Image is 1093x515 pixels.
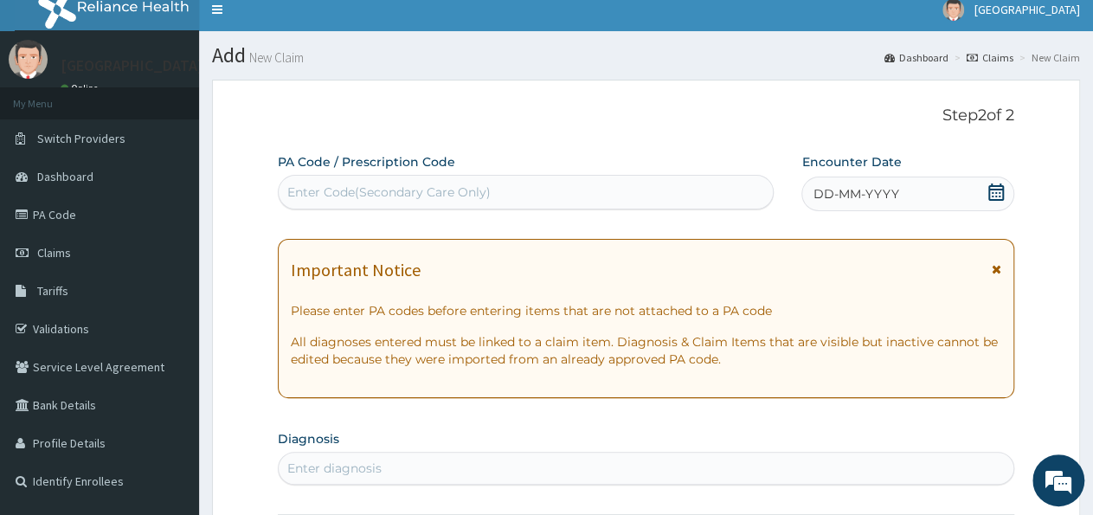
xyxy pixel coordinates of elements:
img: d_794563401_company_1708531726252_794563401 [32,87,70,130]
textarea: Type your message and hit 'Enter' [9,337,330,397]
span: We're online! [100,150,239,325]
li: New Claim [1015,50,1080,65]
small: New Claim [246,51,304,64]
span: Dashboard [37,169,93,184]
label: Diagnosis [278,430,339,447]
span: Tariffs [37,283,68,299]
span: Claims [37,245,71,261]
h1: Add [212,44,1080,67]
img: User Image [9,40,48,79]
span: Switch Providers [37,131,125,146]
div: Minimize live chat window [284,9,325,50]
a: Dashboard [884,50,948,65]
p: [GEOGRAPHIC_DATA] [61,58,203,74]
a: Claims [967,50,1013,65]
span: [GEOGRAPHIC_DATA] [974,2,1080,17]
div: Chat with us now [90,97,291,119]
h1: Important Notice [291,261,421,280]
a: Online [61,82,102,94]
div: Enter Code(Secondary Care Only) [287,183,491,201]
p: All diagnoses entered must be linked to a claim item. Diagnosis & Claim Items that are visible bu... [291,333,1001,368]
div: Enter diagnosis [287,460,382,477]
label: Encounter Date [801,153,901,171]
p: Please enter PA codes before entering items that are not attached to a PA code [291,302,1001,319]
p: Step 2 of 2 [278,106,1014,126]
label: PA Code / Prescription Code [278,153,455,171]
span: DD-MM-YYYY [813,185,898,203]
